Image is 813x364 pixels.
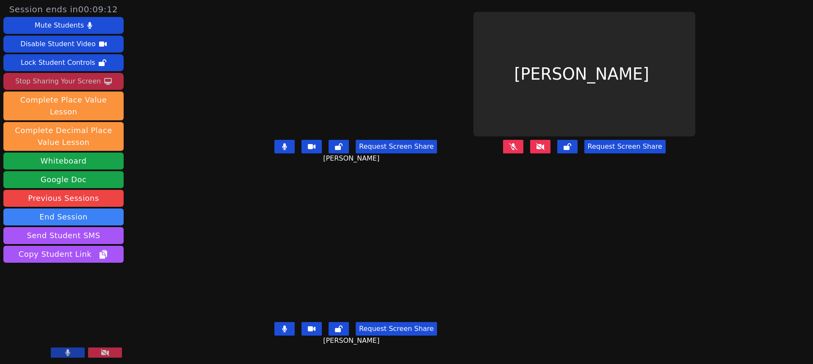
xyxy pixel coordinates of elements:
[356,322,437,336] button: Request Screen Share
[323,153,382,164] span: [PERSON_NAME]
[323,336,382,346] span: [PERSON_NAME]
[3,17,124,34] button: Mute Students
[9,3,118,15] span: Session ends in
[3,246,124,263] button: Copy Student Link
[3,122,124,151] button: Complete Decimal Place Value Lesson
[3,208,124,225] button: End Session
[20,37,95,51] div: Disable Student Video
[35,19,84,32] div: Mute Students
[3,153,124,169] button: Whiteboard
[3,190,124,207] a: Previous Sessions
[19,248,108,260] span: Copy Student Link
[78,4,118,14] time: 00:09:12
[584,140,666,153] button: Request Screen Share
[356,140,437,153] button: Request Screen Share
[3,171,124,188] a: Google Doc
[21,56,95,69] div: Lock Student Controls
[3,92,124,120] button: Complete Place Value Lesson
[3,73,124,90] button: Stop Sharing Your Screen
[15,75,101,88] div: Stop Sharing Your Screen
[473,12,695,137] div: [PERSON_NAME]
[3,227,124,244] button: Send Student SMS
[3,54,124,71] button: Lock Student Controls
[3,36,124,53] button: Disable Student Video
